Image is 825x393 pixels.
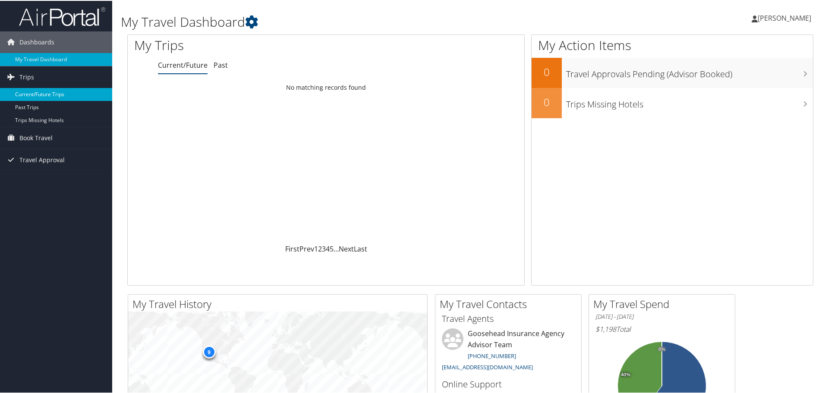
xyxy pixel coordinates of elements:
[438,327,579,374] li: Goosehead Insurance Agency Advisor Team
[202,344,215,357] div: 9
[158,60,208,69] a: Current/Future
[322,243,326,253] a: 3
[314,243,318,253] a: 1
[128,79,524,94] td: No matching records found
[566,63,813,79] h3: Travel Approvals Pending (Advisor Booked)
[532,35,813,53] h1: My Action Items
[532,57,813,87] a: 0Travel Approvals Pending (Advisor Booked)
[595,324,616,333] span: $1,198
[19,6,105,26] img: airportal-logo.png
[532,87,813,117] a: 0Trips Missing Hotels
[566,93,813,110] h3: Trips Missing Hotels
[621,371,630,377] tspan: 40%
[440,296,581,311] h2: My Travel Contacts
[442,362,533,370] a: [EMAIL_ADDRESS][DOMAIN_NAME]
[121,12,587,30] h1: My Travel Dashboard
[595,312,728,320] h6: [DATE] - [DATE]
[285,243,299,253] a: First
[19,148,65,170] span: Travel Approval
[19,66,34,87] span: Trips
[334,243,339,253] span: …
[214,60,228,69] a: Past
[132,296,427,311] h2: My Travel History
[532,94,562,109] h2: 0
[299,243,314,253] a: Prev
[532,64,562,79] h2: 0
[354,243,367,253] a: Last
[442,377,575,390] h3: Online Support
[339,243,354,253] a: Next
[758,13,811,22] span: [PERSON_NAME]
[593,296,735,311] h2: My Travel Spend
[595,324,728,333] h6: Total
[134,35,353,53] h1: My Trips
[19,126,53,148] span: Book Travel
[468,351,516,359] a: [PHONE_NUMBER]
[442,312,575,324] h3: Travel Agents
[330,243,334,253] a: 5
[318,243,322,253] a: 2
[19,31,54,52] span: Dashboards
[752,4,820,30] a: [PERSON_NAME]
[658,346,665,351] tspan: 0%
[326,243,330,253] a: 4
